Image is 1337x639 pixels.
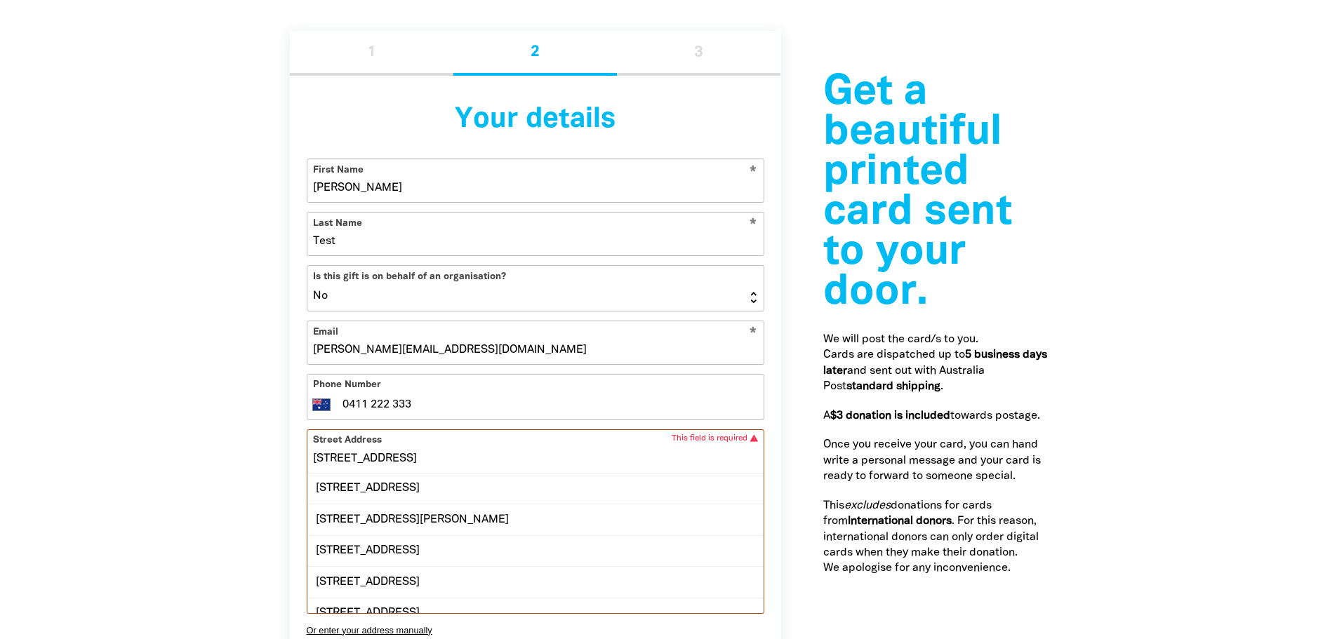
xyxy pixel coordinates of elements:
[823,350,1047,375] strong: 5 business days later
[307,535,764,566] div: [STREET_ADDRESS]
[823,347,1048,394] p: Cards are dispatched up to and sent out with Australia Post .
[307,504,764,534] div: [STREET_ADDRESS][PERSON_NAME]
[823,560,1048,576] p: We apologise for any inconvenience.
[290,31,453,76] button: Stage 1
[307,598,764,628] div: [STREET_ADDRESS]
[844,501,891,511] em: excludes
[846,382,940,391] strong: standard shipping
[823,498,1048,561] p: This donations for cards from . For this reason, international donors can only order digital card...
[307,566,764,597] div: [STREET_ADDRESS]
[367,51,376,53] span: 1
[307,473,764,504] div: [STREET_ADDRESS]
[830,411,950,421] strong: $3 donation is included
[823,437,1048,484] p: Once you receive your card, you can hand write a personal message and your card is ready to forwa...
[823,74,1012,312] span: Get a beautiful printed card sent to your door.
[823,332,1048,347] p: We will post the card/s to you.
[848,516,952,526] strong: International donors
[307,93,764,147] h3: Your details
[307,625,764,635] button: Or enter your address manually
[823,408,1048,424] p: A towards postage.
